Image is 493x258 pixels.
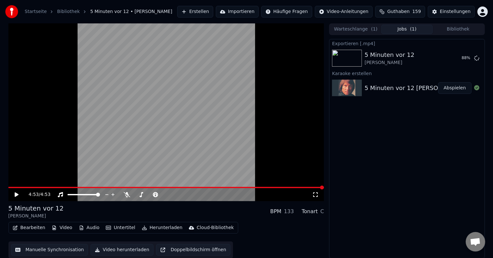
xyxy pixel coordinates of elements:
button: Manuelle Synchronisation [11,244,88,256]
div: BPM [270,208,281,215]
div: 133 [284,208,294,215]
button: Video [49,223,75,232]
span: 5 Minuten vor 12 • [PERSON_NAME] [90,8,172,15]
button: Herunterladen [139,223,185,232]
span: 159 [412,8,421,15]
button: Guthaben159 [375,6,425,18]
button: Abspielen [438,82,472,94]
button: Importieren [216,6,259,18]
div: 5 Minuten vor 12 [8,204,64,213]
div: [PERSON_NAME] [364,59,414,66]
nav: breadcrumb [25,8,172,15]
button: Video herunterladen [91,244,153,256]
span: ( 1 ) [410,26,416,32]
span: ( 1 ) [371,26,377,32]
span: 4:53 [29,191,39,198]
div: Karaoke erstellen [329,69,484,77]
a: Bibliothek [57,8,80,15]
div: 5 Minuten vor 12 [PERSON_NAME] [364,84,465,93]
div: 5 Minuten vor 12 [364,50,414,59]
a: Chat öffnen [466,232,485,252]
button: Erstellen [177,6,213,18]
button: Bibliothek [433,25,484,34]
div: Einstellungen [440,8,471,15]
div: Tonart [302,208,318,215]
span: 4:53 [40,191,50,198]
button: Jobs [381,25,433,34]
a: Startseite [25,8,47,15]
button: Audio [76,223,102,232]
div: C [320,208,324,215]
div: [PERSON_NAME] [8,213,64,219]
button: Einstellungen [428,6,475,18]
button: Häufige Fragen [261,6,312,18]
button: Video-Anleitungen [315,6,373,18]
button: Warteschlange [330,25,381,34]
div: / [29,191,44,198]
button: Doppelbildschirm öffnen [156,244,230,256]
span: Guthaben [387,8,410,15]
button: Bearbeiten [10,223,48,232]
div: Cloud-Bibliothek [197,225,234,231]
img: youka [5,5,18,18]
div: 88 % [462,56,472,61]
button: Untertitel [103,223,138,232]
div: Exportieren [.mp4] [329,39,484,47]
